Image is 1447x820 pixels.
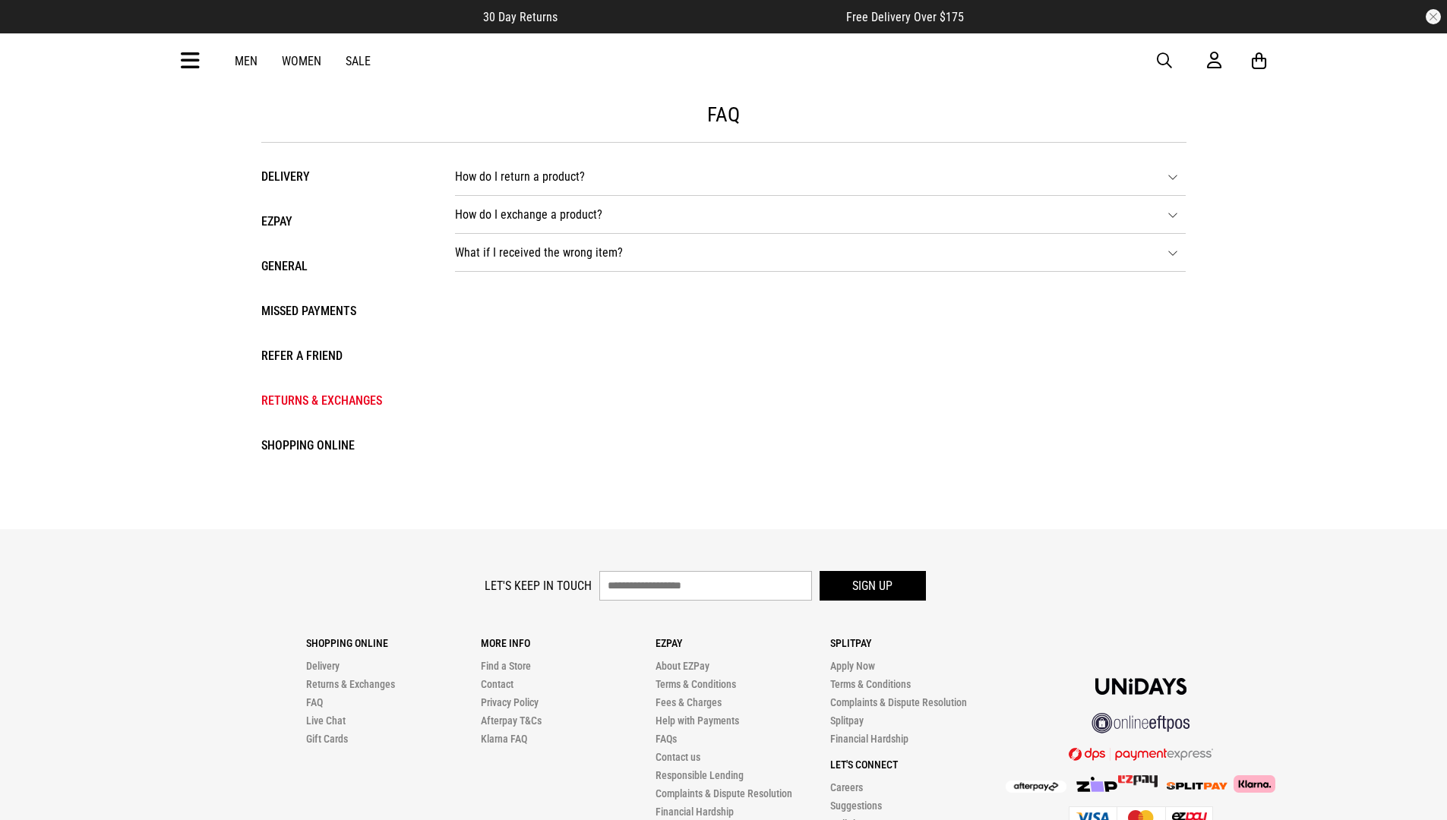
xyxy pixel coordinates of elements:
[455,158,1186,196] li: How do I return a product?
[1092,713,1190,733] img: online eftpos
[481,696,539,708] a: Privacy Policy
[675,49,776,72] img: Redrat logo
[261,255,425,277] li: General
[481,733,527,745] a: Klarna FAQ
[830,799,882,812] a: Suggestions
[656,696,722,708] a: Fees & Charges
[282,54,321,68] a: Women
[1227,775,1275,792] img: Klarna
[481,660,531,672] a: Find a Store
[830,714,864,727] a: Splitpay
[483,10,558,24] span: 30 Day Returns
[656,806,734,818] a: Financial Hardship
[306,696,323,708] a: FAQ
[306,660,340,672] a: Delivery
[306,733,348,745] a: Gift Cards
[485,579,592,593] label: Let's keep in touch
[830,733,908,745] a: Financial Hardship
[261,210,425,232] li: EZPAY
[656,660,709,672] a: About EZPay
[656,678,736,690] a: Terms & Conditions
[481,678,513,690] a: Contact
[261,345,425,367] li: Refer a Friend
[830,678,911,690] a: Terms & Conditions
[1076,777,1118,792] img: Zip
[261,389,425,412] li: Returns & Exchanges
[656,637,830,649] p: Ezpay
[846,10,964,24] span: Free Delivery Over $175
[306,678,395,690] a: Returns & Exchanges
[261,102,1186,127] h1: FAQ
[1069,747,1213,761] img: DPS
[656,714,739,727] a: Help with Payments
[1167,782,1227,790] img: Splitpay
[261,300,425,322] li: Missed Payments
[235,54,257,68] a: Men
[261,434,425,456] li: Shopping Online
[656,733,677,745] a: FAQs
[1118,775,1158,787] img: Splitpay
[346,54,371,68] a: Sale
[455,196,1186,234] li: How do I exchange a product?
[588,9,816,24] iframe: Customer reviews powered by Trustpilot
[830,758,1005,771] p: Let's Connect
[830,781,863,793] a: Careers
[306,637,481,649] p: Shopping Online
[830,696,967,708] a: Complaints & Dispute Resolution
[261,166,425,188] li: Delivery
[656,787,792,799] a: Complaints & Dispute Resolution
[820,571,926,601] button: Sign up
[1095,678,1186,695] img: Unidays
[656,769,744,781] a: Responsible Lending
[481,637,656,649] p: More Info
[830,637,1005,649] p: Splitpay
[481,714,542,727] a: Afterpay T&Cs
[1006,781,1066,793] img: Afterpay
[656,751,700,763] a: Contact us
[830,660,875,672] a: Apply Now
[455,234,1186,272] li: What if I received the wrong item?
[306,714,346,727] a: Live Chat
